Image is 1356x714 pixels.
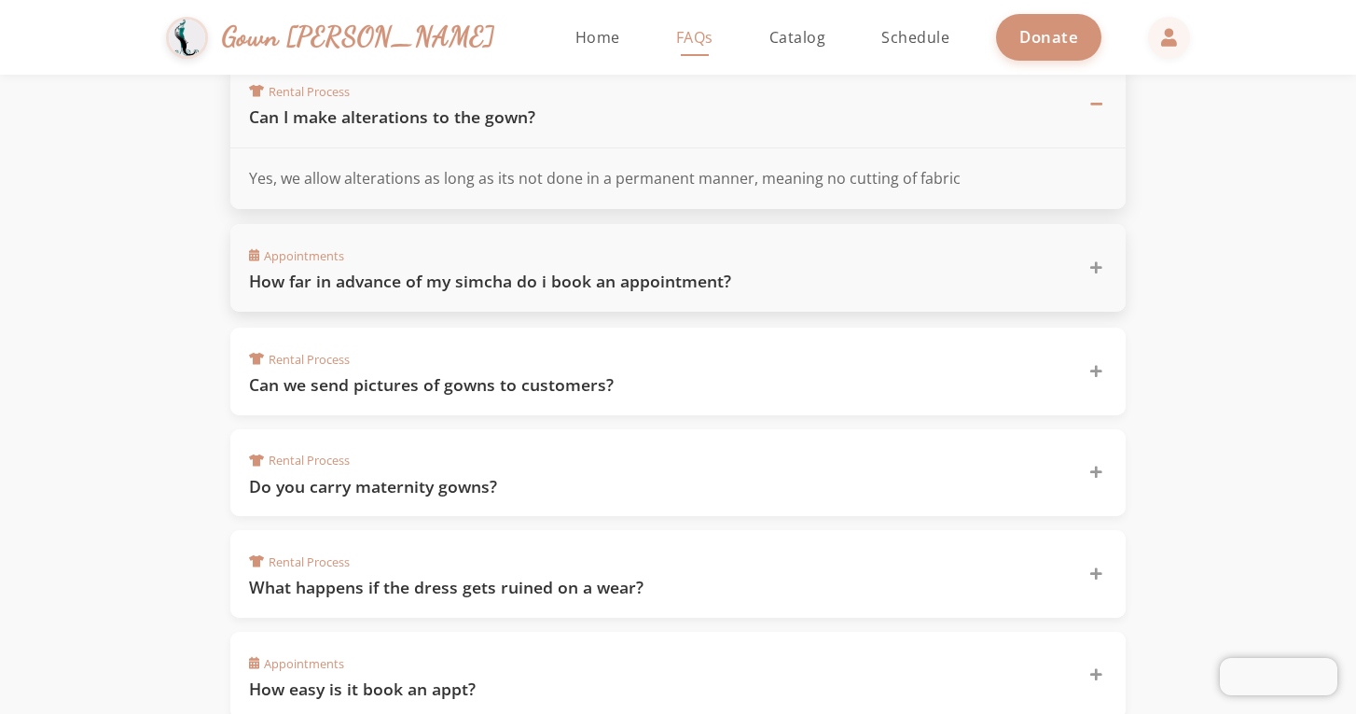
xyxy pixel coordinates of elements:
[249,270,1066,293] h3: How far in advance of my simcha do i book an appointment?
[249,373,1066,397] h3: Can we send pictures of gowns to customers?
[249,83,350,101] span: Rental Process
[249,475,1066,498] h3: Do you carry maternity gowns?
[222,17,495,57] span: Gown [PERSON_NAME]
[249,247,344,265] span: Appointments
[249,351,350,369] span: Rental Process
[1220,658,1337,695] iframe: Chatra live chat
[249,553,350,571] span: Rental Process
[575,27,620,48] span: Home
[249,167,1107,191] p: Yes, we allow alterations as long as its not done in a permanent manner, meaning no cutting of fa...
[676,27,713,48] span: FAQs
[249,576,1066,599] h3: What happens if the dress gets ruined on a wear?
[249,655,344,673] span: Appointments
[249,105,1066,129] h3: Can I make alterations to the gown?
[249,452,350,469] span: Rental Process
[166,17,208,59] img: Gown Gmach Logo
[1019,26,1078,48] span: Donate
[166,12,514,63] a: Gown [PERSON_NAME]
[769,27,826,48] span: Catalog
[881,27,949,48] span: Schedule
[249,678,1066,701] h3: How easy is it book an appt?
[996,14,1101,60] a: Donate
